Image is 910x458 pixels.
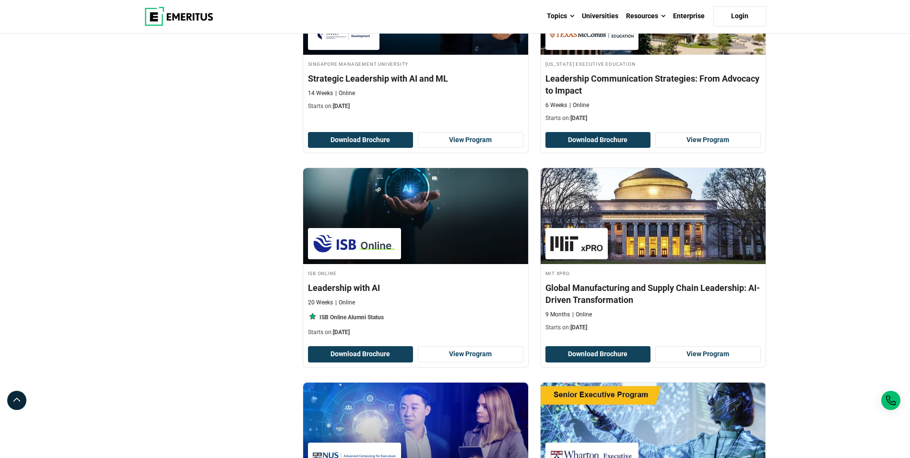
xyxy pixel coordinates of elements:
p: ISB Online Alumni Status [319,313,384,322]
span: [DATE] [570,324,587,331]
a: AI and Machine Learning Course by ISB Online - September 30, 2025 ISB Online ISB Online Leadershi... [303,168,528,341]
p: 6 Weeks [545,101,567,109]
p: 14 Weeks [308,89,333,97]
h4: Leadership Communication Strategies: From Advocacy to Impact [545,72,761,96]
span: [DATE] [333,103,350,109]
a: Login [713,6,766,26]
a: Leadership Course by MIT xPRO - December 11, 2025 MIT xPRO MIT xPRO Global Manufacturing and Supp... [541,168,766,337]
img: Texas Executive Education [550,24,634,45]
p: Online [569,101,589,109]
p: Online [335,299,355,307]
button: Download Brochure [308,132,414,148]
p: 9 Months [545,311,570,319]
img: Singapore Management University [313,24,375,45]
span: [DATE] [333,329,350,336]
a: View Program [418,132,523,148]
p: Starts on: [308,102,523,110]
p: Starts on: [545,324,761,332]
p: Online [335,89,355,97]
a: View Program [418,346,523,362]
a: View Program [655,132,761,148]
p: Starts on: [308,328,523,337]
span: [DATE] [570,115,587,121]
h4: [US_STATE] Executive Education [545,60,761,68]
img: Leadership with AI | Online AI and Machine Learning Course [303,168,528,264]
h4: ISB Online [308,269,523,277]
p: Starts on: [545,114,761,122]
button: Download Brochure [308,346,414,362]
img: MIT xPRO [550,233,603,254]
h4: Leadership with AI [308,282,523,294]
button: Download Brochure [545,346,651,362]
h4: MIT xPRO [545,269,761,277]
p: Online [572,311,592,319]
a: View Program [655,346,761,362]
h4: Singapore Management University [308,60,523,68]
img: ISB Online [313,233,396,254]
h4: Strategic Leadership with AI and ML [308,72,523,84]
button: Download Brochure [545,132,651,148]
img: Global Manufacturing and Supply Chain Leadership: AI-Driven Transformation | Online Leadership Co... [541,168,766,264]
h4: Global Manufacturing and Supply Chain Leadership: AI-Driven Transformation [545,282,761,306]
p: 20 Weeks [308,299,333,307]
